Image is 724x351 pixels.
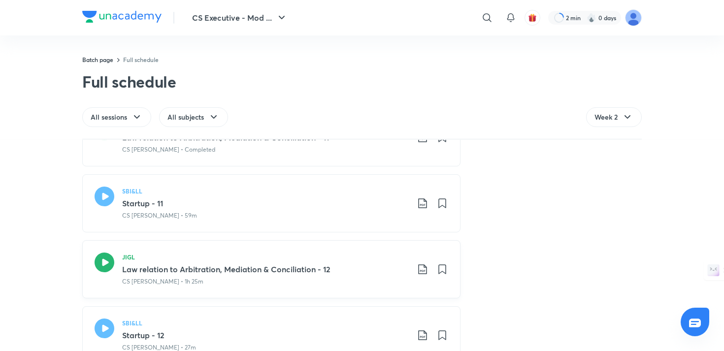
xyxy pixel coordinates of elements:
[122,187,142,195] h5: SBI&LL
[122,277,203,286] p: CS [PERSON_NAME] • 1h 25m
[122,253,135,261] h5: JIGL
[82,174,461,232] a: SBI&LLStartup - 11CS [PERSON_NAME] • 59m
[122,263,409,275] h3: Law relation to Arbitration, Mediation & Conciliation - 12
[625,9,642,26] img: sumit kumar
[82,72,176,92] div: Full schedule
[122,211,197,220] p: CS [PERSON_NAME] • 59m
[122,145,215,154] p: CS [PERSON_NAME] • Completed
[122,319,142,327] h5: SBI&LL
[123,56,159,64] a: Full schedule
[186,8,294,28] button: CS Executive - Mod ...
[82,11,162,23] img: Company Logo
[528,13,537,22] img: avatar
[122,197,409,209] h3: Startup - 11
[82,240,461,298] a: JIGLLaw relation to Arbitration, Mediation & Conciliation - 12CS [PERSON_NAME] • 1h 25m
[594,112,618,122] span: Week 2
[587,13,596,23] img: streak
[82,11,162,25] a: Company Logo
[122,329,409,341] h3: Startup - 12
[82,56,113,64] a: Batch page
[167,112,204,122] span: All subjects
[91,112,127,122] span: All sessions
[525,10,540,26] button: avatar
